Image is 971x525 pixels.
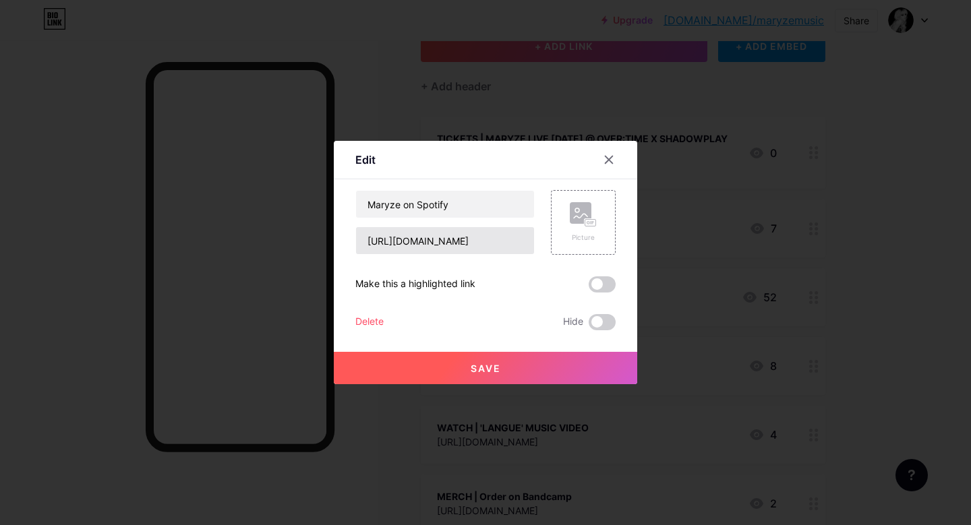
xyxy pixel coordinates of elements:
[355,152,376,168] div: Edit
[356,227,534,254] input: URL
[563,314,583,330] span: Hide
[355,314,384,330] div: Delete
[570,233,597,243] div: Picture
[355,276,475,292] div: Make this a highlighted link
[356,191,534,218] input: Title
[471,363,501,374] span: Save
[334,352,637,384] button: Save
